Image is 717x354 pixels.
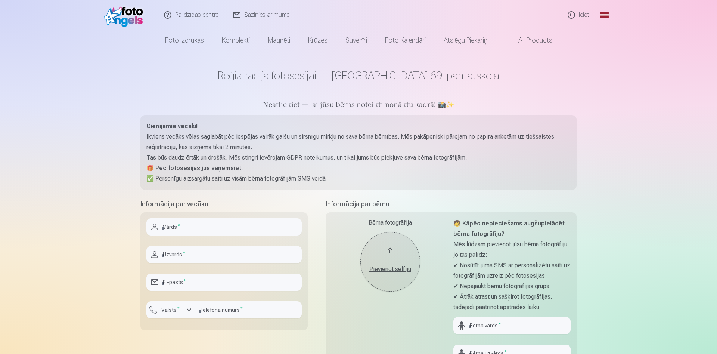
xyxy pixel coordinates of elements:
[435,30,497,51] a: Atslēgu piekariņi
[146,153,571,163] p: Tas būs daudz ērtāk un drošāk. Mēs stingri ievērojam GDPR noteikumus, un tikai jums būs piekļuve ...
[259,30,299,51] a: Magnēti
[213,30,259,51] a: Komplekti
[368,265,413,274] div: Pievienot selfiju
[453,281,571,292] p: ✔ Nepajaukt bērnu fotogrāfijas grupā
[299,30,336,51] a: Krūzes
[453,292,571,313] p: ✔ Ātrāk atrast un sašķirot fotogrāfijas, tādējādi paātrinot apstrādes laiku
[146,173,571,184] p: ✅ Personīgu aizsargātu saiti uz visām bērna fotogrāfijām SMS veidā
[497,30,561,51] a: All products
[146,301,195,318] button: Valsts*
[146,132,571,153] p: Ikviens vecāks vēlas saglabāt pēc iespējas vairāk gaišu un sirsnīgu mirkļu no sava bērna bērnības...
[146,164,243,172] strong: 🎁 Pēc fotosesijas jūs saņemsiet:
[326,199,577,209] h5: Informācija par bērnu
[146,123,198,130] strong: Cienījamie vecāki!
[453,260,571,281] p: ✔ Nosūtīt jums SMS ar personalizētu saiti uz fotogrāfijām uzreiz pēc fotosesijas
[158,306,183,314] label: Valsts
[332,218,449,227] div: Bērna fotogrāfija
[140,69,577,82] h1: Reģistrācija fotosesijai — [GEOGRAPHIC_DATA] 69. pamatskola
[360,232,420,292] button: Pievienot selfiju
[376,30,435,51] a: Foto kalendāri
[140,100,577,111] h5: Neatliekiet — lai jūsu bērns noteikti nonāktu kadrā! 📸✨
[156,30,213,51] a: Foto izdrukas
[453,239,571,260] p: Mēs lūdzam pievienot jūsu bērna fotogrāfiju, jo tas palīdz:
[453,220,565,237] strong: 🧒 Kāpēc nepieciešams augšupielādēt bērna fotogrāfiju?
[104,3,147,27] img: /fa1
[336,30,376,51] a: Suvenīri
[140,199,308,209] h5: Informācija par vecāku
